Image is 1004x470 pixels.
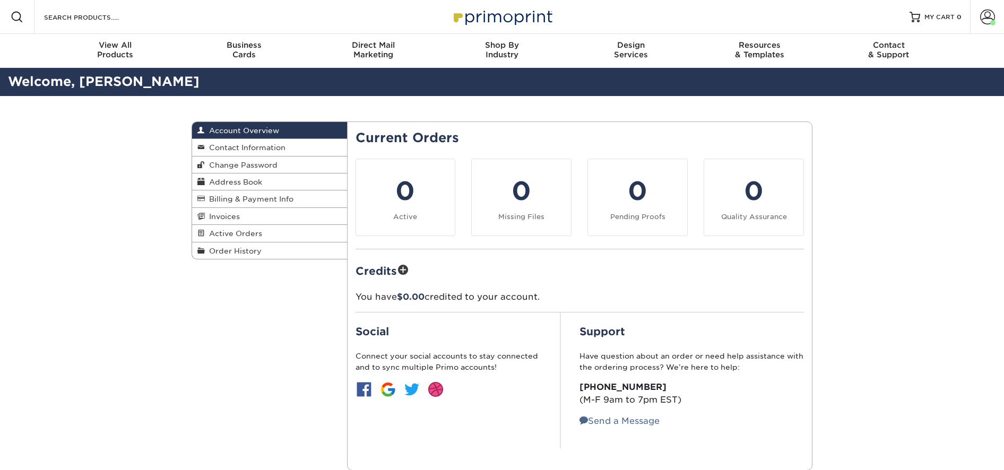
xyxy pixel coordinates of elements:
[587,159,688,236] a: 0 Pending Proofs
[579,416,660,426] a: Send a Message
[449,5,555,28] img: Primoprint
[610,213,665,221] small: Pending Proofs
[356,130,804,146] h2: Current Orders
[205,247,262,255] span: Order History
[579,325,804,338] h2: Support
[695,34,824,68] a: Resources& Templates
[566,34,695,68] a: DesignServices
[192,242,347,259] a: Order History
[824,40,953,50] span: Contact
[594,172,681,210] div: 0
[824,40,953,59] div: & Support
[438,34,567,68] a: Shop ByIndustry
[695,40,824,50] span: Resources
[180,40,309,50] span: Business
[957,13,962,21] span: 0
[192,139,347,156] a: Contact Information
[192,156,347,173] a: Change Password
[51,40,180,59] div: Products
[721,213,787,221] small: Quality Assurance
[205,178,262,186] span: Address Book
[471,159,572,236] a: 0 Missing Files
[205,143,285,152] span: Contact Information
[356,351,541,372] p: Connect your social accounts to stay connected and to sync multiple Primo accounts!
[438,40,567,59] div: Industry
[566,40,695,59] div: Services
[824,34,953,68] a: Contact& Support
[403,381,420,398] img: btn-twitter.jpg
[711,172,797,210] div: 0
[393,213,417,221] small: Active
[51,40,180,50] span: View All
[309,40,438,59] div: Marketing
[205,195,293,203] span: Billing & Payment Info
[695,40,824,59] div: & Templates
[43,11,146,23] input: SEARCH PRODUCTS.....
[205,212,240,221] span: Invoices
[704,159,804,236] a: 0 Quality Assurance
[192,225,347,242] a: Active Orders
[579,381,804,406] p: (M-F 9am to 7pm EST)
[356,381,373,398] img: btn-facebook.jpg
[579,382,667,392] strong: [PHONE_NUMBER]
[356,159,456,236] a: 0 Active
[309,34,438,68] a: Direct MailMarketing
[924,13,955,22] span: MY CART
[205,229,262,238] span: Active Orders
[356,291,804,303] p: You have credited to your account.
[579,351,804,372] p: Have question about an order or need help assistance with the ordering process? We’re here to help:
[379,381,396,398] img: btn-google.jpg
[438,40,567,50] span: Shop By
[180,34,309,68] a: BusinessCards
[192,190,347,207] a: Billing & Payment Info
[356,325,541,338] h2: Social
[205,126,279,135] span: Account Overview
[427,381,444,398] img: btn-dribbble.jpg
[51,34,180,68] a: View AllProducts
[180,40,309,59] div: Cards
[356,262,804,278] h2: Credits
[309,40,438,50] span: Direct Mail
[498,213,544,221] small: Missing Files
[192,173,347,190] a: Address Book
[478,172,565,210] div: 0
[192,208,347,225] a: Invoices
[205,161,278,169] span: Change Password
[192,122,347,139] a: Account Overview
[362,172,449,210] div: 0
[397,292,425,302] span: $0.00
[566,40,695,50] span: Design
